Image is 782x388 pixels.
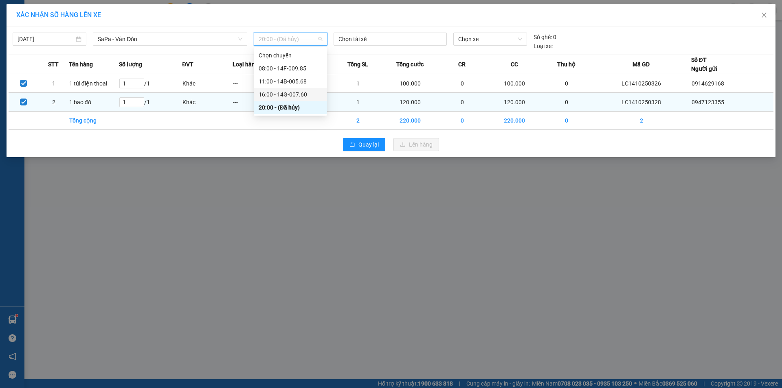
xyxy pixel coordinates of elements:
td: 0 [437,74,487,93]
td: 2 [333,112,383,130]
td: 120.000 [488,93,542,112]
button: rollbackQuay lại [343,138,385,151]
td: 0 [542,93,592,112]
span: CR [458,60,466,69]
div: 08:00 - 14F-009.85 [259,64,322,73]
span: Loại hàng [233,60,258,69]
div: Chọn chuyến [254,49,327,62]
td: LC1410250328 [592,93,691,112]
span: Thu hộ [557,60,576,69]
span: SaPa - Vân Đồn [98,33,242,45]
td: 2 [39,93,69,112]
span: ĐVT [182,60,193,69]
div: 11:00 - 14B-005.68 [259,77,322,86]
strong: 0888 827 827 - 0848 827 827 [17,38,81,53]
td: / 1 [119,93,182,112]
span: CC [511,60,518,69]
span: STT [48,60,59,69]
td: 2 [592,112,691,130]
td: 220.000 [383,112,437,130]
td: --- [233,93,283,112]
span: rollback [349,142,355,148]
strong: Công ty TNHH Phúc Xuyên [9,4,77,22]
td: 1 [333,74,383,93]
span: Loại xe: [534,42,553,50]
td: 100.000 [383,74,437,93]
span: Tổng cước [396,60,424,69]
td: 220.000 [488,112,542,130]
td: 1 [333,93,383,112]
span: Quay lại [358,140,379,149]
td: 0 [542,112,592,130]
span: Chọn xe [458,33,522,45]
div: 16:00 - 14G-007.60 [259,90,322,99]
span: Số lượng [119,60,142,69]
div: 0 [534,33,556,42]
span: 0914629168 [692,80,724,87]
td: --- [233,74,283,93]
td: Tổng cộng [69,112,119,130]
button: Close [753,4,775,27]
span: XÁC NHẬN SỐ HÀNG LÊN XE [16,11,101,19]
span: Tên hàng [69,60,93,69]
td: 0 [437,112,487,130]
span: close [761,12,767,18]
span: Gửi hàng [GEOGRAPHIC_DATA]: Hotline: [4,24,82,53]
td: 1 [39,74,69,93]
td: 120.000 [383,93,437,112]
span: 20:00 - (Đã hủy) [259,33,323,45]
div: Chọn chuyến [259,51,322,60]
span: 0947123355 [692,99,724,105]
td: Khác [182,93,232,112]
td: 1 túi điện thoại [69,74,119,93]
span: down [238,37,243,42]
span: Gửi hàng Hạ Long: Hotline: [7,55,78,76]
td: 0 [542,74,592,93]
div: 20:00 - (Đã hủy) [259,103,322,112]
strong: 024 3236 3236 - [4,31,82,45]
span: Tổng SL [347,60,368,69]
td: 1 bao đồ [69,93,119,112]
div: Số ĐT Người gửi [691,55,717,73]
button: uploadLên hàng [393,138,439,151]
td: LC1410250326 [592,74,691,93]
td: Khác [182,74,232,93]
input: 14/10/2025 [18,35,74,44]
span: Mã GD [633,60,650,69]
td: 100.000 [488,74,542,93]
td: / 1 [119,74,182,93]
td: 0 [437,93,487,112]
span: Số ghế: [534,33,552,42]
